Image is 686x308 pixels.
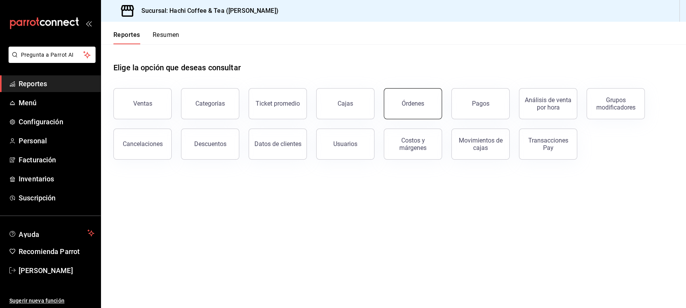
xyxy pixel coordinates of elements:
[135,6,279,16] h3: Sucursal: Hachi Coffee & Tea ([PERSON_NAME])
[256,100,300,107] div: Ticket promedio
[384,129,442,160] button: Costos y márgenes
[113,31,140,44] button: Reportes
[316,129,374,160] button: Usuarios
[194,140,226,148] div: Descuentos
[19,117,94,127] span: Configuración
[181,129,239,160] button: Descuentos
[249,129,307,160] button: Datos de clientes
[19,136,94,146] span: Personal
[19,155,94,165] span: Facturación
[9,297,94,305] span: Sugerir nueva función
[19,228,84,238] span: Ayuda
[113,88,172,119] button: Ventas
[113,62,241,73] h1: Elige la opción que deseas consultar
[181,88,239,119] button: Categorías
[21,51,84,59] span: Pregunta a Parrot AI
[85,20,92,26] button: open_drawer_menu
[254,140,301,148] div: Datos de clientes
[195,100,225,107] div: Categorías
[19,193,94,203] span: Suscripción
[9,47,96,63] button: Pregunta a Parrot AI
[113,31,179,44] div: navigation tabs
[402,100,424,107] div: Órdenes
[451,129,510,160] button: Movimientos de cajas
[338,100,353,107] div: Cajas
[123,140,163,148] div: Cancelaciones
[384,88,442,119] button: Órdenes
[451,88,510,119] button: Pagos
[19,97,94,108] span: Menú
[249,88,307,119] button: Ticket promedio
[19,174,94,184] span: Inventarios
[19,265,94,276] span: [PERSON_NAME]
[153,31,179,44] button: Resumen
[592,96,640,111] div: Grupos modificadores
[19,78,94,89] span: Reportes
[519,129,577,160] button: Transacciones Pay
[316,88,374,119] button: Cajas
[524,96,572,111] div: Análisis de venta por hora
[587,88,645,119] button: Grupos modificadores
[456,137,505,151] div: Movimientos de cajas
[389,137,437,151] div: Costos y márgenes
[133,100,152,107] div: Ventas
[333,140,357,148] div: Usuarios
[113,129,172,160] button: Cancelaciones
[5,56,96,64] a: Pregunta a Parrot AI
[19,246,94,257] span: Recomienda Parrot
[519,88,577,119] button: Análisis de venta por hora
[524,137,572,151] div: Transacciones Pay
[472,100,489,107] div: Pagos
